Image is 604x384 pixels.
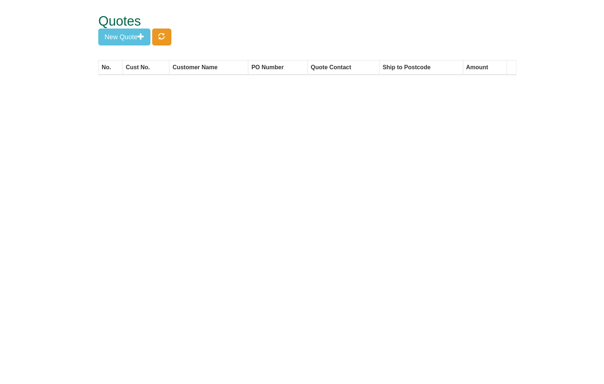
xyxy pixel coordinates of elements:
[98,29,150,45] button: New Quote
[248,60,308,75] th: PO Number
[123,60,169,75] th: Cust No.
[463,60,507,75] th: Amount
[99,60,123,75] th: No.
[98,14,489,29] h1: Quotes
[170,60,248,75] th: Customer Name
[380,60,463,75] th: Ship to Postcode
[308,60,380,75] th: Quote Contact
